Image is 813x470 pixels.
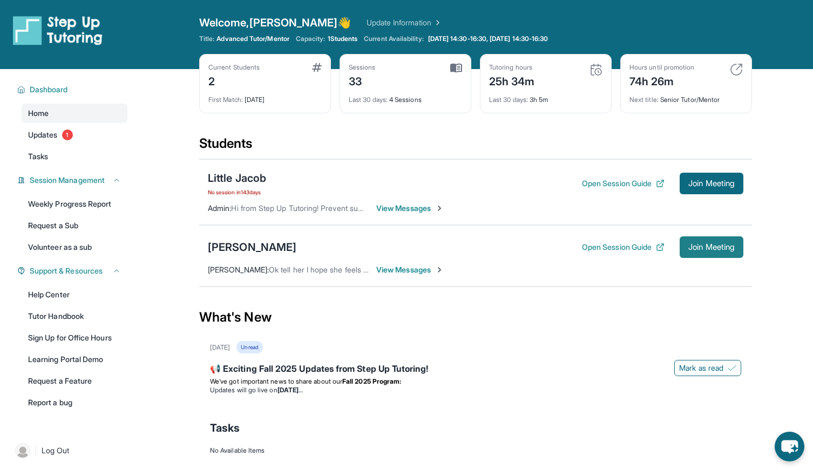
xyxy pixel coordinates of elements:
strong: Fall 2025 Program: [342,377,401,385]
div: 33 [349,72,376,89]
span: 1 [62,130,73,140]
img: Chevron-Right [435,265,444,274]
a: |Log Out [11,439,127,462]
li: Updates will go live on [210,386,741,394]
span: First Match : [208,96,243,104]
span: Log Out [42,445,70,456]
a: Report a bug [22,393,127,412]
img: card [450,63,462,73]
div: 📢 Exciting Fall 2025 Updates from Step Up Tutoring! [210,362,741,377]
img: Mark as read [728,364,736,372]
span: Tasks [210,420,240,435]
button: Join Meeting [680,236,743,258]
button: Session Management [25,175,121,186]
span: Dashboard [30,84,68,95]
span: Mark as read [679,363,723,373]
a: Update Information [367,17,442,28]
a: Help Center [22,285,127,304]
a: Weekly Progress Report [22,194,127,214]
img: user-img [15,443,30,458]
button: Open Session Guide [582,242,665,253]
button: Dashboard [25,84,121,95]
button: Support & Resources [25,265,121,276]
span: No session in 143 days [208,188,266,196]
div: Students [199,135,752,159]
div: Sessions [349,63,376,72]
div: No Available Items [210,446,741,455]
span: Last 30 days : [349,96,388,104]
img: logo [13,15,103,45]
div: [DATE] [210,343,230,352]
span: Ok tell her I hope she feels better! Thank you for letting me know ♥️ [269,265,503,274]
button: chat-button [775,432,804,461]
button: Mark as read [674,360,741,376]
div: 2 [208,72,260,89]
a: [DATE] 14:30-16:30, [DATE] 14:30-16:30 [426,35,551,43]
a: Learning Portal Demo [22,350,127,369]
span: | [35,444,37,457]
span: [DATE] 14:30-16:30, [DATE] 14:30-16:30 [428,35,548,43]
span: Advanced Tutor/Mentor [216,35,289,43]
div: Current Students [208,63,260,72]
div: Senior Tutor/Mentor [629,89,743,104]
span: We’ve got important news to share about our [210,377,342,385]
div: Unread [236,341,262,353]
div: 25h 34m [489,72,535,89]
span: Title: [199,35,214,43]
span: Join Meeting [688,180,735,187]
img: Chevron-Right [435,204,444,213]
a: Request a Feature [22,371,127,391]
div: [DATE] [208,89,322,104]
span: 1 Students [328,35,358,43]
a: Sign Up for Office Hours [22,328,127,348]
img: Chevron Right [431,17,442,28]
div: 74h 26m [629,72,694,89]
span: [PERSON_NAME] : [208,265,269,274]
div: Hours until promotion [629,63,694,72]
button: Open Session Guide [582,178,665,189]
a: Request a Sub [22,216,127,235]
div: 4 Sessions [349,89,462,104]
span: Capacity: [296,35,326,43]
span: View Messages [376,203,444,214]
div: Little Jacob [208,171,266,186]
div: Tutoring hours [489,63,535,72]
span: Tasks [28,151,48,162]
span: Home [28,108,49,119]
a: Tasks [22,147,127,166]
span: View Messages [376,264,444,275]
span: Join Meeting [688,244,735,250]
img: card [312,63,322,72]
div: [PERSON_NAME] [208,240,296,255]
button: Join Meeting [680,173,743,194]
span: Support & Resources [30,265,103,276]
div: What's New [199,294,752,341]
span: Next title : [629,96,659,104]
img: card [590,63,602,76]
span: Welcome, [PERSON_NAME] 👋 [199,15,351,30]
div: 3h 5m [489,89,602,104]
a: Updates1 [22,125,127,145]
span: Last 30 days : [489,96,528,104]
a: Volunteer as a sub [22,237,127,257]
span: Updates [28,130,58,140]
span: Session Management [30,175,105,186]
a: Home [22,104,127,123]
a: Tutor Handbook [22,306,127,326]
img: card [730,63,743,76]
span: Admin : [208,203,231,213]
span: Current Availability: [364,35,423,43]
strong: [DATE] [277,386,303,394]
